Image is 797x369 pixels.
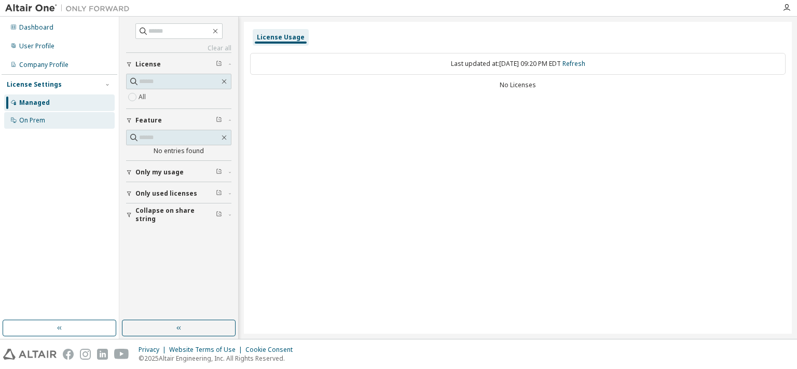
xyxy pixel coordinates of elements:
[250,81,786,89] div: No Licenses
[19,61,68,69] div: Company Profile
[126,147,231,155] div: No entries found
[139,91,148,103] label: All
[135,168,184,176] span: Only my usage
[139,346,169,354] div: Privacy
[135,116,162,125] span: Feature
[97,349,108,360] img: linkedin.svg
[126,161,231,184] button: Only my usage
[80,349,91,360] img: instagram.svg
[216,189,222,198] span: Clear filter
[126,44,231,52] a: Clear all
[216,168,222,176] span: Clear filter
[135,207,216,223] span: Collapse on share string
[3,349,57,360] img: altair_logo.svg
[5,3,135,13] img: Altair One
[126,182,231,205] button: Only used licenses
[216,116,222,125] span: Clear filter
[19,99,50,107] div: Managed
[63,349,74,360] img: facebook.svg
[169,346,245,354] div: Website Terms of Use
[19,116,45,125] div: On Prem
[135,189,197,198] span: Only used licenses
[126,53,231,76] button: License
[245,346,299,354] div: Cookie Consent
[114,349,129,360] img: youtube.svg
[126,109,231,132] button: Feature
[216,60,222,69] span: Clear filter
[126,203,231,226] button: Collapse on share string
[135,60,161,69] span: License
[7,80,62,89] div: License Settings
[19,23,53,32] div: Dashboard
[562,59,585,68] a: Refresh
[19,42,54,50] div: User Profile
[250,53,786,75] div: Last updated at: [DATE] 09:20 PM EDT
[257,33,305,42] div: License Usage
[139,354,299,363] p: © 2025 Altair Engineering, Inc. All Rights Reserved.
[216,211,222,219] span: Clear filter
